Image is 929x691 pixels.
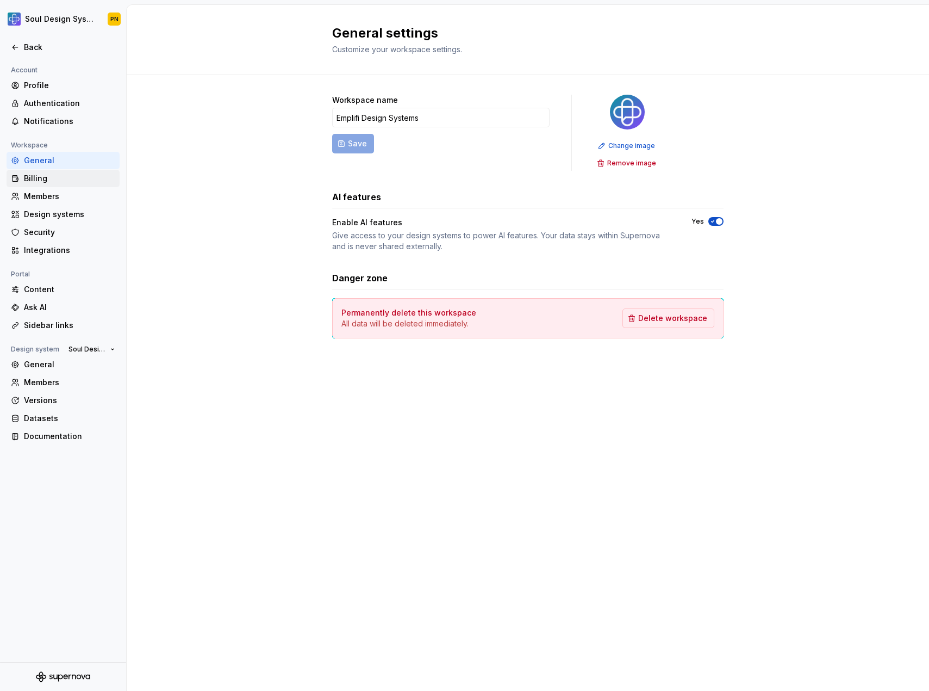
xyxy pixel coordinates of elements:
[36,671,90,682] svg: Supernova Logo
[25,14,95,24] div: Soul Design System
[7,188,120,205] a: Members
[7,428,120,445] a: Documentation
[2,7,124,31] button: Soul Design SystemPN
[7,410,120,427] a: Datasets
[24,302,115,313] div: Ask AI
[607,159,656,168] span: Remove image
[7,206,120,223] a: Design systems
[24,209,115,220] div: Design systems
[7,152,120,169] a: General
[594,156,661,171] button: Remove image
[7,343,64,356] div: Design system
[332,190,381,203] h3: AI features
[332,24,710,42] h2: General settings
[24,173,115,184] div: Billing
[7,374,120,391] a: Members
[24,98,115,109] div: Authentication
[332,230,672,252] div: Give access to your design systems to power AI features. Your data stays within Supernova and is ...
[7,356,120,373] a: General
[24,284,115,295] div: Content
[622,309,714,328] button: Delete workspace
[638,313,707,324] span: Delete workspace
[7,170,120,187] a: Billing
[7,113,120,130] a: Notifications
[7,242,120,259] a: Integrations
[7,77,120,94] a: Profile
[7,95,120,112] a: Authentication
[7,299,120,316] a: Ask AI
[7,224,120,241] a: Security
[610,95,645,129] img: 1ea0bd9b-656a-4045-8d3b-f5d01442cdbd.png
[7,317,120,334] a: Sidebar links
[24,320,115,331] div: Sidebar links
[24,395,115,406] div: Versions
[110,15,119,23] div: PN
[68,345,106,354] span: Soul Design System
[341,318,476,329] p: All data will be deleted immediately.
[24,155,115,166] div: General
[7,39,120,56] a: Back
[24,116,115,127] div: Notifications
[7,268,34,281] div: Portal
[595,138,660,153] button: Change image
[24,431,115,442] div: Documentation
[332,95,398,106] label: Workspace name
[24,80,115,91] div: Profile
[24,377,115,388] div: Members
[24,42,115,53] div: Back
[24,227,115,238] div: Security
[24,245,115,256] div: Integrations
[7,64,42,77] div: Account
[341,307,476,318] h4: Permanently delete this workspace
[8,13,21,26] img: 1ea0bd9b-656a-4045-8d3b-f5d01442cdbd.png
[7,139,52,152] div: Workspace
[332,45,462,54] span: Customize your workspace settings.
[332,272,388,285] h3: Danger zone
[7,392,120,409] a: Versions
[332,217,402,228] div: Enable AI features
[24,191,115,202] div: Members
[24,413,115,424] div: Datasets
[7,281,120,298] a: Content
[24,359,115,370] div: General
[608,141,655,150] span: Change image
[691,217,704,226] label: Yes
